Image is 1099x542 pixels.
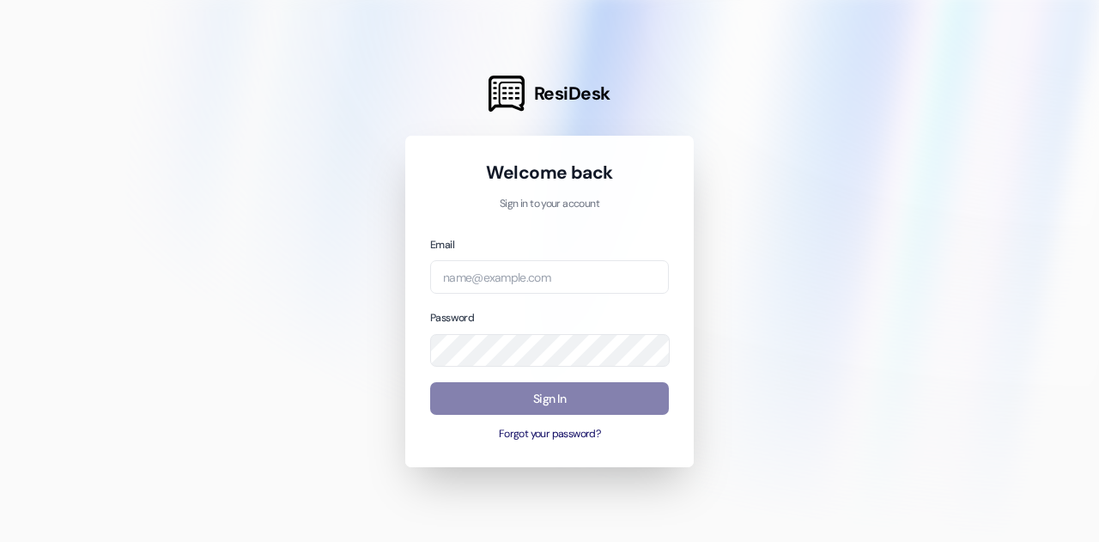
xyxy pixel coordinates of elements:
[430,427,669,442] button: Forgot your password?
[430,260,669,294] input: name@example.com
[430,382,669,416] button: Sign In
[430,197,669,212] p: Sign in to your account
[489,76,525,112] img: ResiDesk Logo
[430,238,454,252] label: Email
[430,161,669,185] h1: Welcome back
[534,82,610,106] span: ResiDesk
[430,311,474,325] label: Password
